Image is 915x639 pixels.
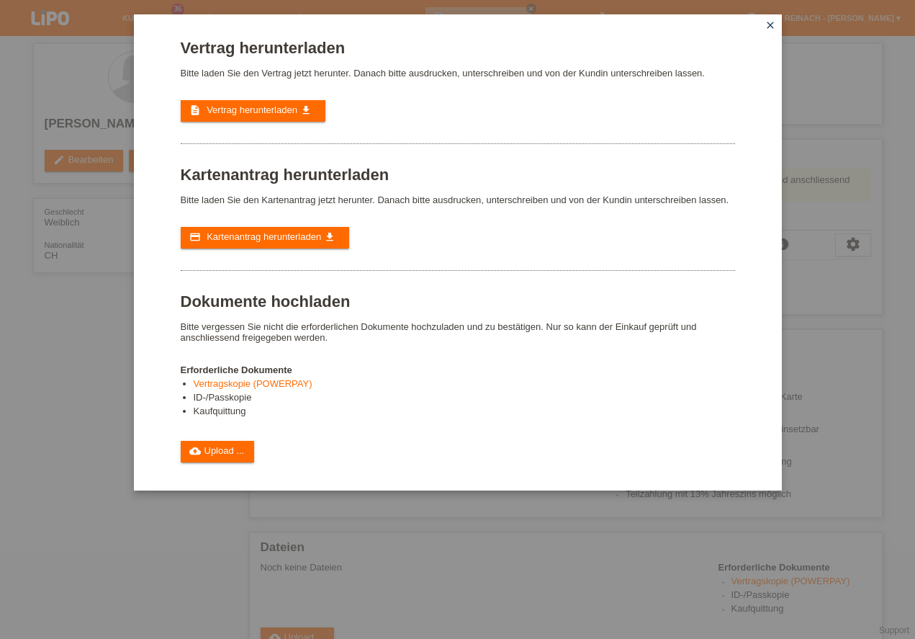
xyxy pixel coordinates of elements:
[194,378,312,389] a: Vertragskopie (POWERPAY)
[194,392,735,406] li: ID-/Passkopie
[181,39,735,57] h1: Vertrag herunterladen
[761,18,780,35] a: close
[181,166,735,184] h1: Kartenantrag herunterladen
[300,104,312,116] i: get_app
[189,445,201,457] i: cloud_upload
[181,321,735,343] p: Bitte vergessen Sie nicht die erforderlichen Dokumente hochzuladen und zu bestätigen. Nur so kann...
[181,227,349,249] a: credit_card Kartenantrag herunterladen get_app
[181,365,735,375] h4: Erforderliche Dokumente
[181,100,325,122] a: description Vertrag herunterladen get_app
[189,104,201,116] i: description
[181,441,255,463] a: cloud_uploadUpload ...
[181,292,735,310] h1: Dokumente hochladen
[194,406,735,419] li: Kaufquittung
[207,104,297,115] span: Vertrag herunterladen
[181,68,735,79] p: Bitte laden Sie den Vertrag jetzt herunter. Danach bitte ausdrucken, unterschreiben und von der K...
[765,19,776,31] i: close
[207,231,321,242] span: Kartenantrag herunterladen
[324,231,335,243] i: get_app
[181,195,735,205] p: Bitte laden Sie den Kartenantrag jetzt herunter. Danach bitte ausdrucken, unterschreiben und von ...
[189,231,201,243] i: credit_card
